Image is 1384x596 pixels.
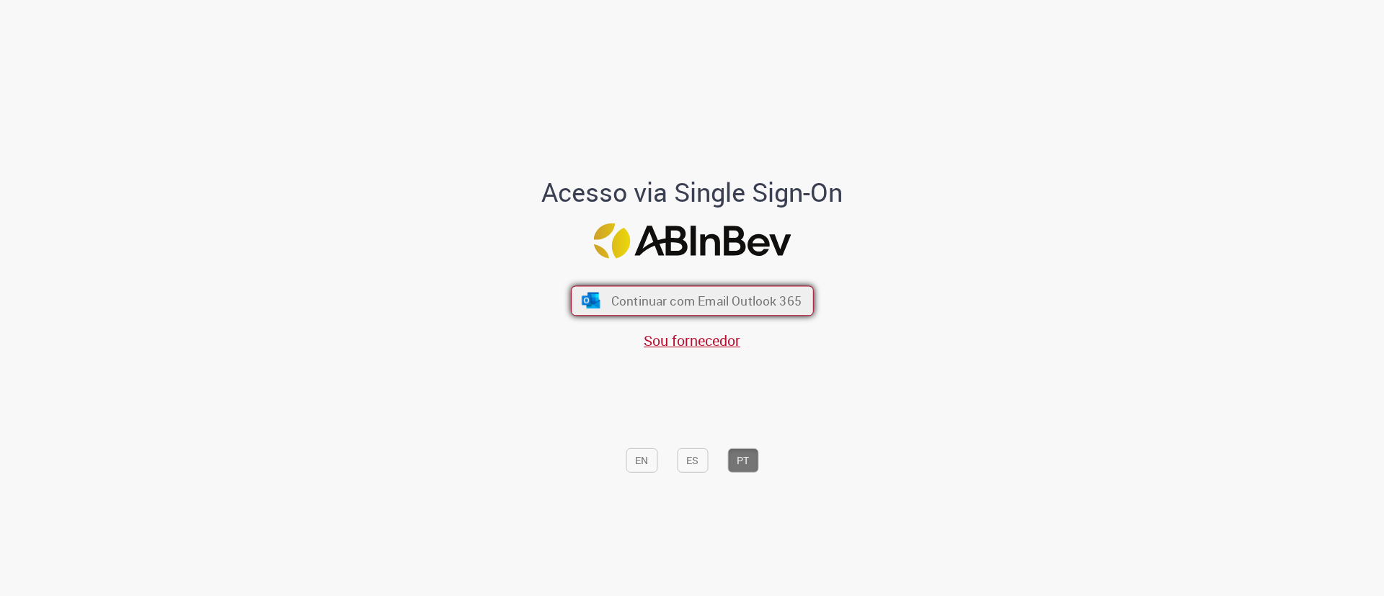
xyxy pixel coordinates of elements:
img: ícone Azure/Microsoft 360 [580,293,601,308]
button: PT [727,448,758,473]
button: ES [677,448,708,473]
img: Logo ABInBev [593,223,791,259]
h1: Acesso via Single Sign-On [492,178,892,207]
button: EN [626,448,657,473]
button: ícone Azure/Microsoft 360 Continuar com Email Outlook 365 [571,285,814,316]
a: Sou fornecedor [644,331,740,350]
span: Continuar com Email Outlook 365 [611,293,801,309]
